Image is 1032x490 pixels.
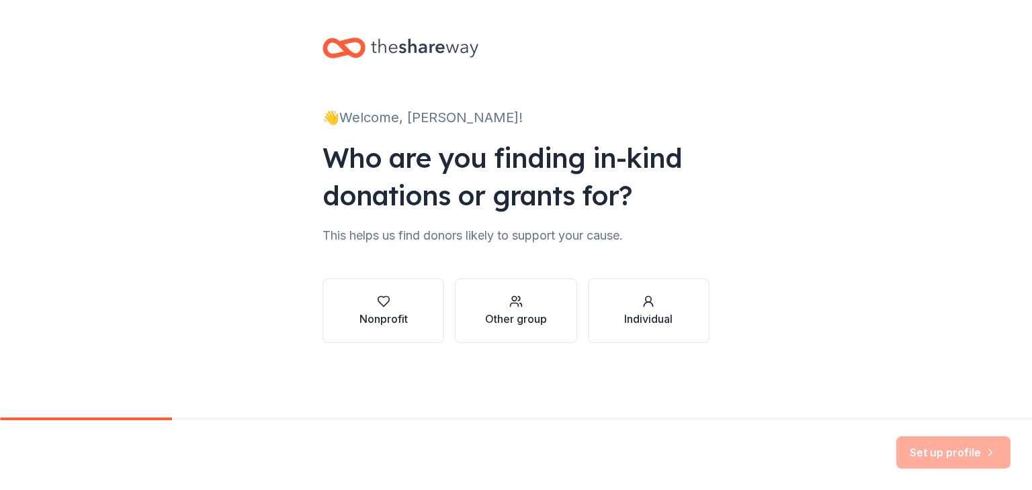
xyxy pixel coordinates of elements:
[322,107,709,128] div: 👋 Welcome, [PERSON_NAME]!
[322,279,444,343] button: Nonprofit
[359,311,408,327] div: Nonprofit
[624,311,673,327] div: Individual
[322,225,709,246] div: This helps us find donors likely to support your cause.
[588,279,709,343] button: Individual
[455,279,576,343] button: Other group
[485,311,547,327] div: Other group
[322,139,709,214] div: Who are you finding in-kind donations or grants for?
